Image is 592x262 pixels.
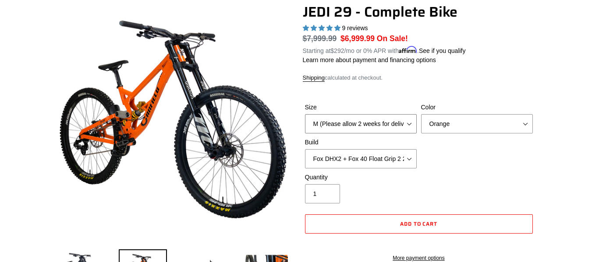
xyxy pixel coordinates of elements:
label: Size [305,103,417,112]
a: More payment options [305,254,533,262]
span: $6,999.99 [340,34,375,43]
span: Add to cart [400,220,438,228]
span: $292 [330,47,344,54]
p: Starting at /mo or 0% APR with . [303,44,466,56]
h1: JEDI 29 - Complete Bike [303,3,535,20]
span: Affirm [399,46,417,53]
span: On Sale! [377,33,408,44]
button: Add to cart [305,214,533,234]
label: Build [305,138,417,147]
span: 5.00 stars [303,24,342,31]
span: 9 reviews [342,24,368,31]
label: Quantity [305,173,417,182]
a: See if you qualify - Learn more about Affirm Financing (opens in modal) [419,47,466,54]
a: Learn more about payment and financing options [303,56,436,63]
s: $7,999.99 [303,34,337,43]
label: Color [421,103,533,112]
a: Shipping [303,74,325,82]
div: calculated at checkout. [303,73,535,82]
